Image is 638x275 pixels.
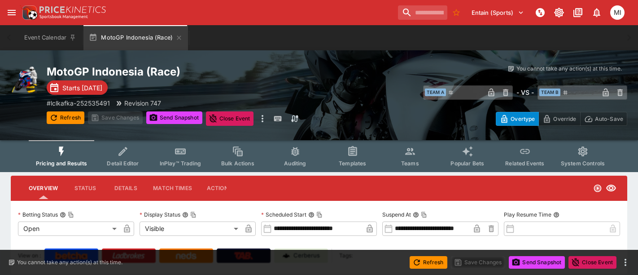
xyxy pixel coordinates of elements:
h2: Copy To Clipboard [47,65,385,79]
span: System Controls [561,160,605,167]
button: Notifications [589,4,605,21]
p: Overtype [511,114,535,124]
button: more [620,257,631,268]
p: Suspend At [382,211,411,218]
button: Suspend AtCopy To Clipboard [413,212,419,218]
button: Select Tenant [466,5,529,20]
button: Actions [199,177,240,199]
p: You cannot take any action(s) at this time. [516,65,622,73]
label: Tags: [339,248,353,263]
button: Refresh [47,111,84,124]
button: Betting StatusCopy To Clipboard [60,212,66,218]
span: Related Events [505,160,544,167]
button: No Bookmarks [449,5,463,20]
button: Override [538,112,580,126]
button: Auto-Save [580,112,627,126]
label: View on : [18,248,41,263]
button: Status [65,177,105,199]
img: PriceKinetics [39,6,106,13]
img: Sportsbook Management [39,15,88,19]
button: Overview [22,177,65,199]
p: You cannot take any action(s) at this time. [17,258,122,266]
button: Copy To Clipboard [68,212,74,218]
p: Override [553,114,576,124]
button: Play Resume Time [553,212,559,218]
button: Toggle light/dark mode [551,4,567,21]
button: NOT Connected to PK [532,4,548,21]
button: Event Calendar [19,25,82,50]
span: Popular Bets [450,160,484,167]
button: Send Snapshot [509,256,565,269]
button: Copy To Clipboard [190,212,197,218]
span: Auditing [284,160,306,167]
a: Cerberus [274,248,328,263]
svg: Visible [606,183,616,194]
button: Close Event [206,111,254,126]
span: Pricing and Results [36,160,87,167]
span: Templates [339,160,366,167]
button: Close Event [568,256,616,269]
button: Send Snapshot [146,111,202,124]
button: michael.wilczynski [607,3,627,22]
p: Starts [DATE] [62,83,102,93]
p: Copy To Clipboard [47,98,110,108]
button: MotoGP Indonesia (Race) [83,25,188,50]
span: Bulk Actions [221,160,254,167]
img: motorcycle.png [11,65,39,93]
div: Start From [496,112,627,126]
div: michael.wilczynski [610,5,625,20]
h6: - VS - [516,88,534,97]
p: Play Resume Time [504,211,551,218]
button: Display StatusCopy To Clipboard [182,212,188,218]
span: InPlay™ Trading [160,160,201,167]
button: open drawer [4,4,20,21]
button: Copy To Clipboard [316,212,323,218]
button: Overtype [496,112,539,126]
button: Details [105,177,146,199]
p: Scheduled Start [261,211,306,218]
span: Team A [425,89,446,96]
span: Detail Editor [107,160,139,167]
button: Copy To Clipboard [421,212,427,218]
div: Event type filters [29,140,609,172]
button: more [257,111,268,126]
button: Refresh [410,256,447,269]
div: Visible [140,222,241,236]
button: Documentation [570,4,586,21]
button: Match Times [146,177,199,199]
div: Open [18,222,120,236]
input: search [398,5,447,20]
p: Auto-Save [595,114,623,124]
img: PriceKinetics Logo [20,4,38,22]
button: Scheduled StartCopy To Clipboard [308,212,315,218]
p: Revision 747 [124,98,161,108]
span: Teams [401,160,419,167]
p: Betting Status [18,211,58,218]
svg: Open [593,184,602,193]
p: Display Status [140,211,180,218]
span: Team B [539,89,560,96]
